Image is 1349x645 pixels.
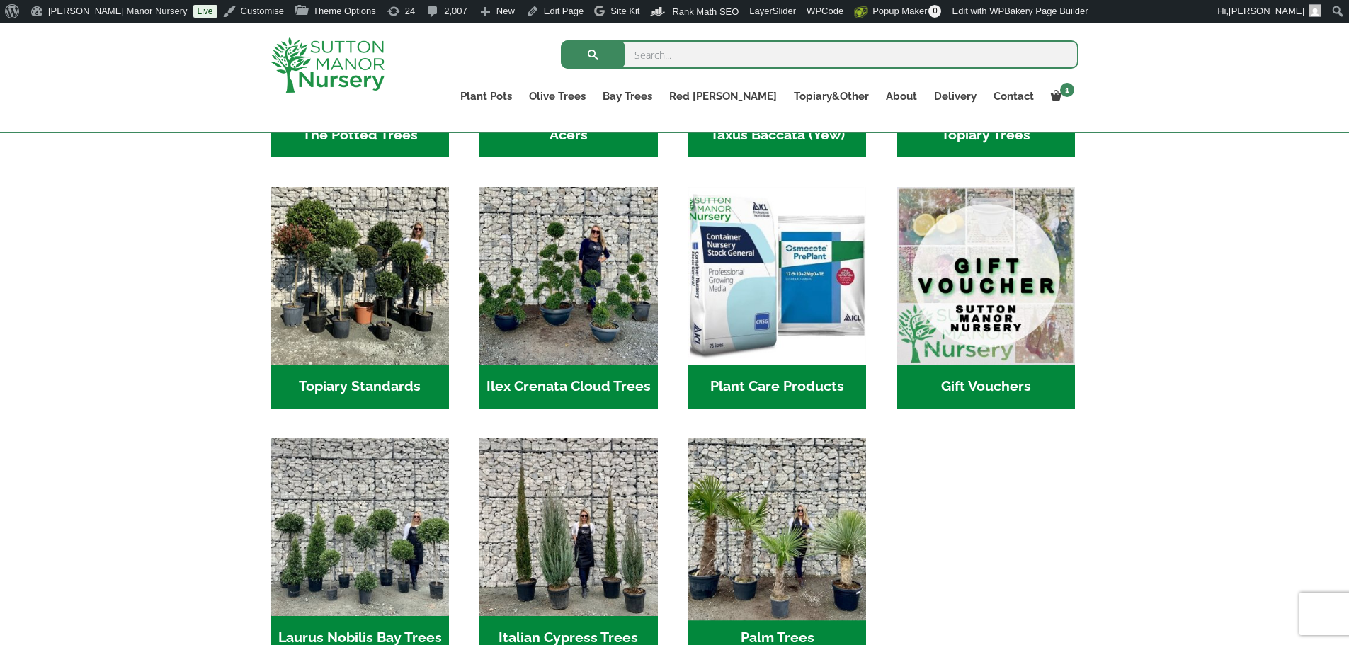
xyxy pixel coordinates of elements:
[785,86,877,106] a: Topiary&Other
[479,187,657,365] img: Home - 9CE163CB 973F 4905 8AD5 A9A890F87D43
[897,365,1075,409] h2: Gift Vouchers
[271,113,449,157] h2: The Potted Trees
[926,86,985,106] a: Delivery
[1042,86,1078,106] a: 1
[271,187,449,365] img: Home - IMG 5223
[684,433,871,620] img: Home - 8A9CB1CE 8400 44EF 8A07 A93B8012FD3E
[897,187,1075,365] img: Home - MAIN
[271,37,385,93] img: logo
[271,438,449,616] img: Home - IMG 5945
[520,86,594,106] a: Olive Trees
[661,86,785,106] a: Red [PERSON_NAME]
[1229,6,1304,16] span: [PERSON_NAME]
[985,86,1042,106] a: Contact
[594,86,661,106] a: Bay Trees
[688,187,866,409] a: Visit product category Plant Care Products
[271,365,449,409] h2: Topiary Standards
[452,86,520,106] a: Plant Pots
[688,187,866,365] img: Home - food and soil
[688,113,866,157] h2: Taxus Baccata (Yew)
[193,5,217,18] a: Live
[610,6,639,16] span: Site Kit
[897,113,1075,157] h2: Topiary Trees
[928,5,941,18] span: 0
[877,86,926,106] a: About
[688,365,866,409] h2: Plant Care Products
[479,187,657,409] a: Visit product category Ilex Crenata Cloud Trees
[897,187,1075,409] a: Visit product category Gift Vouchers
[561,40,1078,69] input: Search...
[479,438,657,616] img: Home - IMG 5949
[271,187,449,409] a: Visit product category Topiary Standards
[479,365,657,409] h2: Ilex Crenata Cloud Trees
[672,6,739,17] span: Rank Math SEO
[479,113,657,157] h2: Acers
[1060,83,1074,97] span: 1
